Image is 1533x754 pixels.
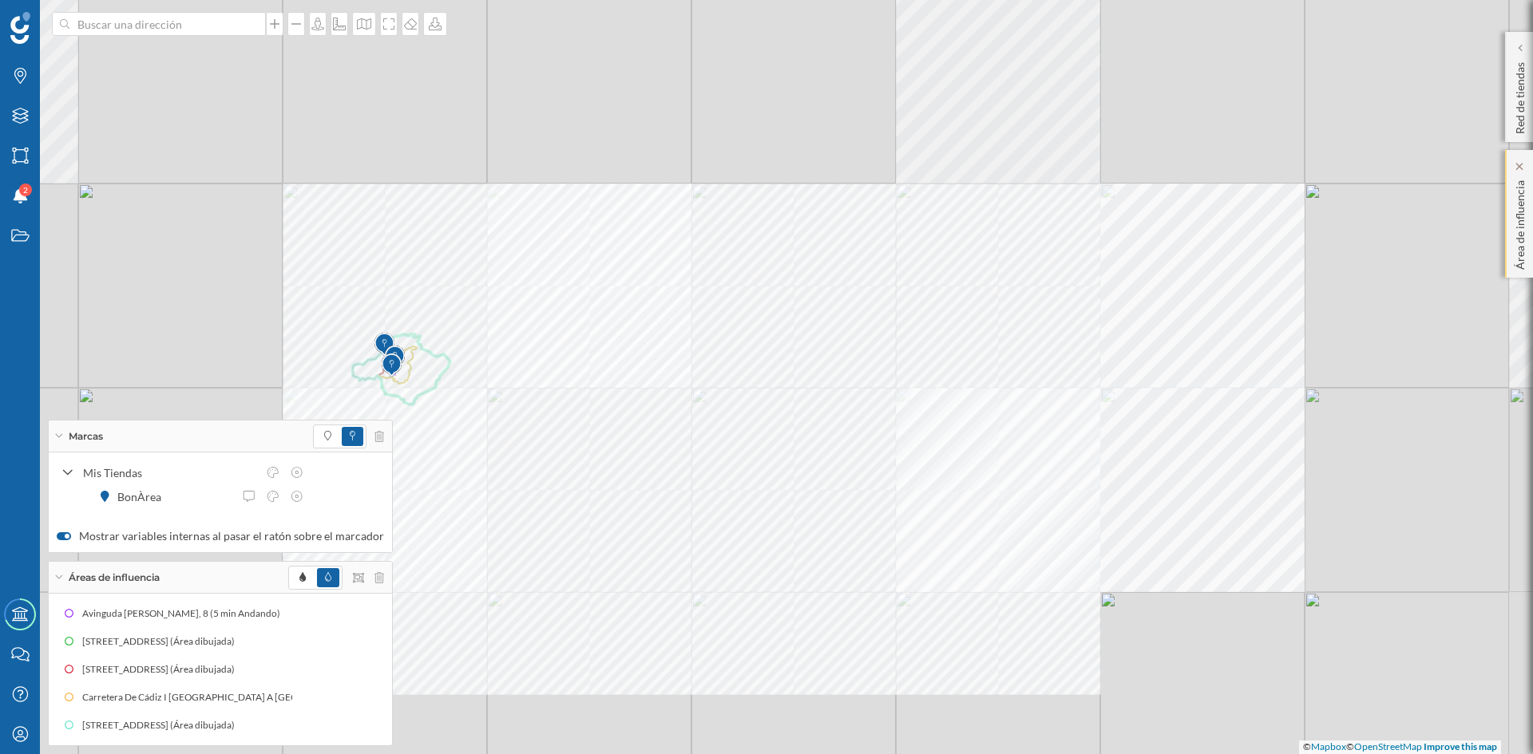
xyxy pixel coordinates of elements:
[83,464,257,481] div: Mis Tiendas
[32,11,89,26] span: Soporte
[1311,740,1346,752] a: Mapbox
[382,349,402,381] img: Marker
[385,341,405,373] img: Marker
[82,661,243,677] div: [STREET_ADDRESS] (Área dibujada)
[1512,56,1528,134] p: Red de tiendas
[1299,740,1501,754] div: © ©
[374,329,394,361] img: Marker
[82,606,288,622] div: Avinguda [PERSON_NAME], 8 (5 min Andando)
[1424,740,1497,752] a: Improve this map
[1354,740,1422,752] a: OpenStreetMap
[23,182,28,198] span: 2
[79,717,240,733] div: [STREET_ADDRESS] (Área dibujada)
[69,429,103,444] span: Marcas
[1512,174,1528,270] p: Área de influencia
[117,488,169,505] div: BonÀrea
[75,689,450,705] div: Carretera De Cádiz I [GEOGRAPHIC_DATA] A [GEOGRAPHIC_DATA], 3i (Área dibujada)
[69,570,160,585] span: Áreas de influencia
[10,12,30,44] img: Geoblink Logo
[57,528,384,544] label: Mostrar variables internas al pasar el ratón sobre el marcador
[82,634,243,649] div: [STREET_ADDRESS] (Área dibujada)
